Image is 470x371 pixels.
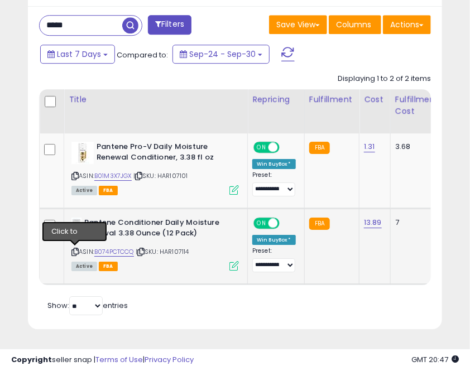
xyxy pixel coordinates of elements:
[136,247,189,256] span: | SKU: HAR107114
[11,355,194,365] div: seller snap | |
[71,218,239,269] div: ASIN:
[47,300,128,311] span: Show: entries
[278,219,296,228] span: OFF
[309,142,330,154] small: FBA
[395,218,434,228] div: 7
[278,143,296,152] span: OFF
[94,247,134,257] a: B074PCTCCQ
[252,171,296,196] div: Preset:
[145,354,194,365] a: Privacy Policy
[364,217,382,228] a: 13.89
[11,354,52,365] strong: Copyright
[40,45,115,64] button: Last 7 Days
[71,218,81,240] img: 31PSt5xa0oL._SL40_.jpg
[99,186,118,195] span: FBA
[255,219,268,228] span: ON
[148,15,191,35] button: Filters
[84,218,220,241] b: Pantene Conditioner Daily Moisture Renewal 3.38 Ounce (12 Pack)
[269,15,327,34] button: Save View
[172,45,270,64] button: Sep-24 - Sep-30
[94,171,132,181] a: B01M3X7JGX
[71,186,97,195] span: All listings currently available for purchase on Amazon
[329,15,381,34] button: Columns
[133,171,188,180] span: | SKU: HAR107101
[252,247,296,272] div: Preset:
[99,262,118,271] span: FBA
[255,143,268,152] span: ON
[411,354,459,365] span: 2025-10-8 20:47 GMT
[364,141,375,152] a: 1.31
[117,50,168,60] span: Compared to:
[69,94,243,105] div: Title
[95,354,143,365] a: Terms of Use
[395,142,434,152] div: 3.68
[71,262,97,271] span: All listings currently available for purchase on Amazon
[364,94,386,105] div: Cost
[336,19,371,30] span: Columns
[338,74,431,84] div: Displaying 1 to 2 of 2 items
[57,49,101,60] span: Last 7 Days
[395,94,438,117] div: Fulfillment Cost
[97,142,232,165] b: Pantene Pro-V Daily Moisture Renewal Conditioner, 3.38 fl oz
[309,94,354,105] div: Fulfillment
[71,142,94,164] img: 31ts8LAaKjL._SL40_.jpg
[383,15,431,34] button: Actions
[252,235,296,245] div: Win BuyBox *
[309,218,330,230] small: FBA
[252,159,296,169] div: Win BuyBox *
[252,94,300,105] div: Repricing
[189,49,256,60] span: Sep-24 - Sep-30
[71,142,239,194] div: ASIN:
